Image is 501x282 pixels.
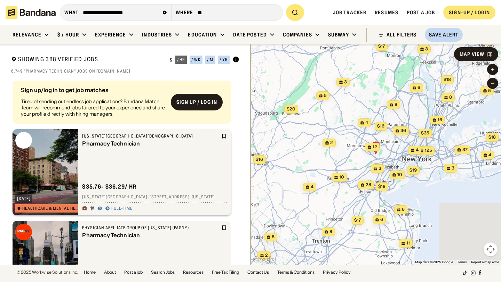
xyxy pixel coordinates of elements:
[488,88,491,94] span: 5
[417,85,420,91] span: 6
[57,32,79,38] div: $ / hour
[151,270,175,274] a: Search Jobs
[188,32,217,38] div: Education
[207,58,213,62] div: / m
[407,9,435,16] a: Post a job
[460,52,484,57] div: Map View
[415,260,453,264] span: Map data ©2025 Google
[252,256,275,265] img: Google
[444,77,451,82] span: $18
[82,183,137,190] div: $ 35.76 - $36.29 / hr
[484,242,498,256] button: Map camera controls
[375,9,398,16] a: Resumes
[344,79,347,85] span: 3
[252,256,275,265] a: Open this area in Google Maps (opens a new window)
[17,197,31,201] div: [DATE]
[13,32,41,38] div: Relevance
[416,147,419,153] span: 4
[17,270,78,274] div: © 2025 Workwise Solutions Inc.
[256,157,263,162] span: $16
[378,43,385,49] span: $17
[177,58,185,62] div: / hr
[233,32,267,38] div: Date Posted
[272,234,275,240] span: 8
[82,194,227,200] div: [US_STATE][GEOGRAPHIC_DATA] · [STREET_ADDRESS] · [US_STATE]
[287,106,295,111] span: $20
[329,229,332,235] span: 8
[21,87,165,98] div: Sign up/log in to get job matches
[142,32,172,38] div: Industries
[176,99,217,105] div: Sign up / Log in
[449,9,490,16] div: SIGN-UP / LOGIN
[402,207,405,213] span: 6
[170,57,173,63] div: $
[380,217,383,223] span: 6
[397,172,402,178] span: 10
[330,140,333,146] span: 2
[488,152,491,158] span: 4
[377,123,384,128] span: $16
[11,68,239,74] div: 6,749 "pharmacy technician" jobs on [DOMAIN_NAME]
[366,182,371,188] span: 28
[409,167,417,173] span: $19
[462,147,468,153] span: 37
[429,32,459,38] div: Save Alert
[111,206,133,211] div: Full-time
[82,225,220,231] div: Physician Affiliate Group of [US_STATE] (PAGNY)
[84,270,96,274] a: Home
[339,174,344,180] span: 10
[277,270,315,274] a: Terms & Conditions
[247,270,269,274] a: Contact Us
[324,93,327,99] span: 5
[82,232,220,239] div: Pharmacy Technician
[176,9,193,16] div: Where
[457,260,467,264] a: Terms (opens in new tab)
[64,9,79,16] div: what
[11,56,164,64] div: Showing 388 Verified Jobs
[82,133,220,139] div: [US_STATE][GEOGRAPHIC_DATA][DEMOGRAPHIC_DATA]
[421,130,429,135] span: $35
[21,98,165,117] div: Tired of sending out endless job applications? Bandana Match Team will recommend jobs tailored to...
[6,6,56,19] img: Bandana logotype
[425,46,428,52] span: 3
[328,32,349,38] div: Subway
[11,78,239,265] div: grid
[283,32,312,38] div: Companies
[438,117,442,123] span: 16
[365,120,368,126] span: 4
[378,184,385,189] span: $18
[373,144,377,150] span: 12
[183,270,204,274] a: Resources
[379,166,381,172] span: 3
[406,240,410,246] span: 11
[82,140,220,147] div: Pharmacy Technician
[471,260,499,264] a: Report a map error
[387,32,416,37] div: ALL FILTERS
[220,58,228,62] div: / yr
[311,184,313,190] span: 4
[15,224,32,240] img: Physician Affiliate Group of New York (PAGNY) logo
[425,148,432,154] span: 125
[323,270,351,274] a: Privacy Policy
[95,32,126,38] div: Experience
[400,128,406,134] span: 36
[212,270,239,274] a: Free Tax Filing
[452,165,454,171] span: 3
[124,270,143,274] a: Post a job
[333,9,366,16] a: Job Tracker
[449,94,452,100] span: 8
[22,206,79,210] div: Healthcare & Mental Health
[104,270,116,274] a: About
[488,134,496,140] span: $18
[15,132,32,149] img: New York Presbyterian logo
[395,102,397,108] span: 8
[265,252,268,258] span: 2
[354,217,361,223] span: $17
[191,58,201,62] div: / wk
